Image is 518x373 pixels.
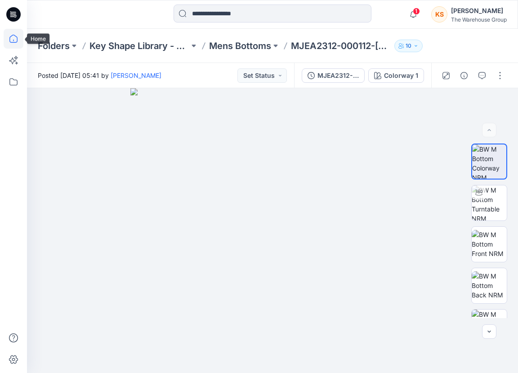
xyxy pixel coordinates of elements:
div: Colorway 1 [384,71,418,81]
img: BW M Bottom Colorway NRM [472,144,506,179]
img: BW M Bottom Front CloseUp NRM [472,310,507,345]
div: [PERSON_NAME] [451,5,507,16]
a: Folders [38,40,70,52]
button: Colorway 1 [368,68,424,83]
img: eyJhbGciOiJIUzI1NiIsImtpZCI6IjAiLCJzbHQiOiJzZXMiLCJ0eXAiOiJKV1QifQ.eyJkYXRhIjp7InR5cGUiOiJzdG9yYW... [130,88,415,373]
a: [PERSON_NAME] [111,72,161,79]
button: 10 [394,40,423,52]
div: The Warehouse Group [451,16,507,23]
a: Key Shape Library - Mens [89,40,189,52]
p: MJEA2312-000112-[PERSON_NAME] HHM SLIM 77 - 107 [291,40,391,52]
div: KS [431,6,447,22]
a: Mens Bottoms [209,40,271,52]
div: MJEA2312-000112-[PERSON_NAME] HHM SLIM 77 - 107 [317,71,359,81]
p: 10 [406,41,411,51]
img: BW M Bottom Front NRM [472,230,507,258]
span: Posted [DATE] 05:41 by [38,71,161,80]
img: BW M Bottom Back NRM [472,271,507,300]
span: 1 [413,8,420,15]
button: Details [457,68,471,83]
img: BW M Bottom Turntable NRM [472,185,507,220]
button: MJEA2312-000112-[PERSON_NAME] HHM SLIM 77 - 107 [302,68,365,83]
